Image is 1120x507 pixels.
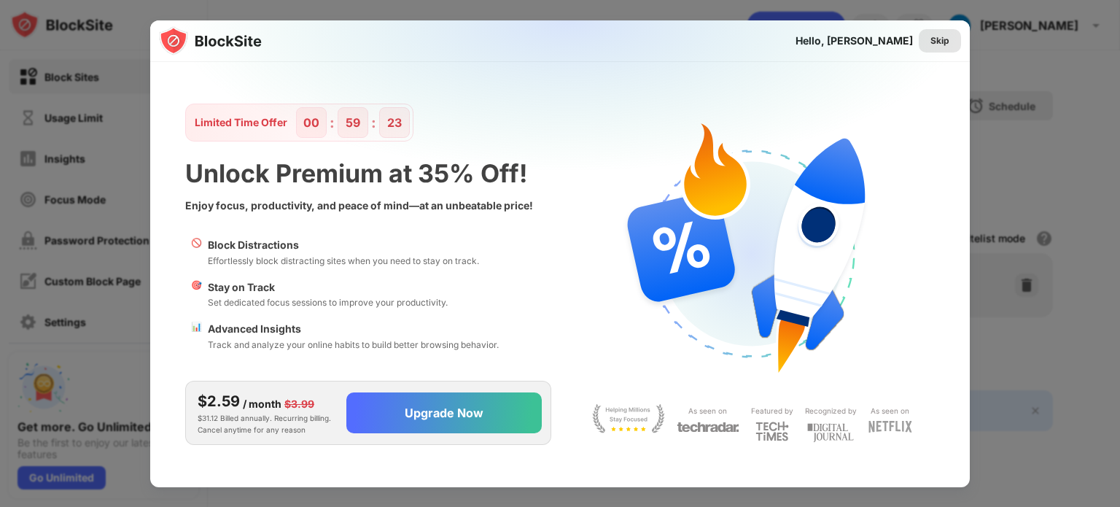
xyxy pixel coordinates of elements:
[807,421,854,445] img: light-digital-journal.svg
[284,396,314,412] div: $3.99
[208,338,499,352] div: Track and analyze your online habits to build better browsing behavior.
[191,321,202,352] div: 📊
[868,421,912,433] img: light-netflix.svg
[805,404,857,418] div: Recognized by
[243,396,281,412] div: / month
[755,421,789,441] img: light-techtimes.svg
[930,34,949,48] div: Skip
[751,404,793,418] div: Featured by
[688,404,727,418] div: As seen on
[198,390,335,436] div: $31.12 Billed annually. Recurring billing. Cancel anytime for any reason
[208,321,499,337] div: Advanced Insights
[159,20,979,309] img: gradient.svg
[405,406,483,420] div: Upgrade Now
[677,421,739,433] img: light-techradar.svg
[871,404,909,418] div: As seen on
[592,404,665,433] img: light-stay-focus.svg
[198,390,240,412] div: $2.59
